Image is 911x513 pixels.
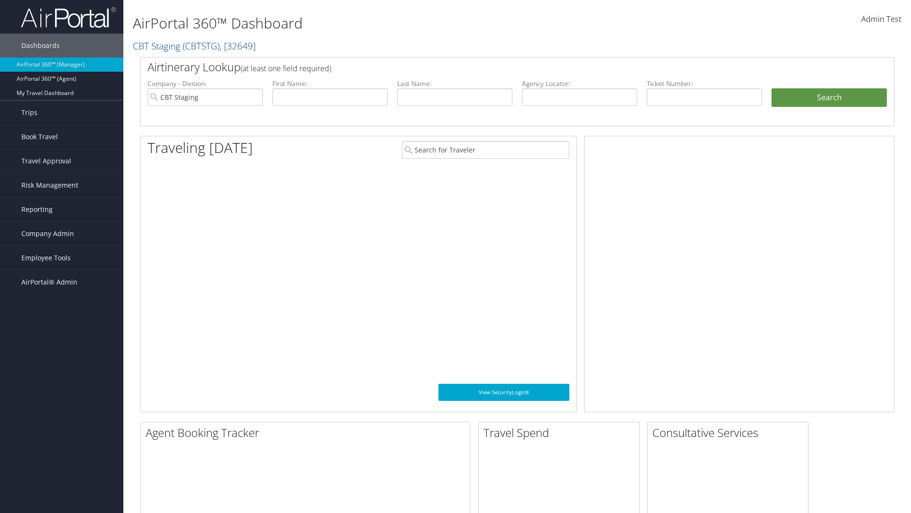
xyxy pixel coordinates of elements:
img: airportal-logo.png [21,6,116,28]
button: Search [772,88,887,107]
span: ( CBTSTG ) [183,39,220,52]
span: (at least one field required) [241,63,331,74]
h2: Travel Spend [483,425,639,441]
span: , [ 32649 ] [220,39,256,52]
h2: Agent Booking Tracker [146,425,470,441]
a: View SecurityLogic® [438,384,569,401]
span: Travel Approval [21,149,71,173]
span: Employee Tools [21,246,71,270]
a: CBT Staging [133,39,256,52]
span: Dashboards [21,34,60,57]
label: First Name: [272,79,388,88]
a: Admin Test [861,5,902,34]
span: Book Travel [21,125,58,149]
input: Search for Traveler [402,141,569,159]
span: Company Admin [21,222,74,246]
span: Reporting [21,198,53,221]
span: Admin Test [861,14,902,24]
span: Risk Management [21,173,78,197]
label: Company - Division: [148,79,263,88]
label: Agency Locator: [522,79,637,88]
span: Trips [21,101,37,124]
h2: Airtinerary Lookup [148,59,824,75]
h1: AirPortal 360™ Dashboard [133,13,645,33]
label: Last Name: [397,79,512,88]
label: Ticket Number: [647,79,762,88]
span: AirPortal® Admin [21,270,77,294]
h2: Consultative Services [652,425,808,441]
h1: Traveling [DATE] [148,138,253,158]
